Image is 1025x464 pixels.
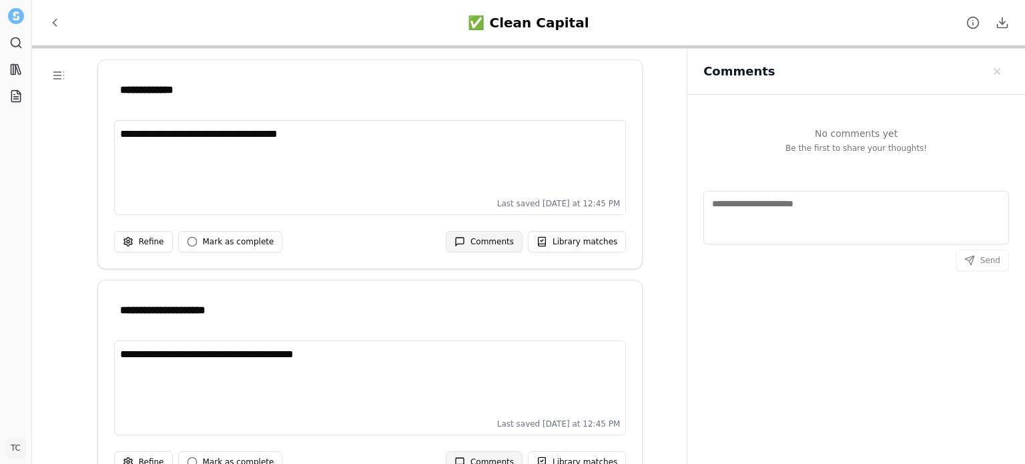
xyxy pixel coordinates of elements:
[468,13,589,32] div: ✅ Clean Capital
[553,236,617,247] span: Library matches
[139,236,164,247] span: Refine
[446,231,523,252] button: Comments
[5,5,27,27] button: Settle
[5,59,27,80] a: Library
[43,11,67,35] button: Back to Projects
[8,8,24,24] img: Settle
[114,231,173,252] button: Refine
[5,85,27,107] a: Projects
[985,59,1009,83] button: Close sidebar
[785,143,927,154] p: Be the first to share your thoughts!
[528,231,626,252] button: Library matches
[5,32,27,53] a: Search
[961,11,985,35] button: Project details
[815,127,898,140] p: No comments yet
[497,198,621,209] span: Last saved [DATE] at 12:45 PM
[497,419,621,429] span: Last saved [DATE] at 12:45 PM
[178,231,283,252] button: Mark as complete
[470,236,514,247] span: Comments
[203,236,274,247] span: Mark as complete
[703,62,775,81] h2: Comments
[5,437,27,459] button: TC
